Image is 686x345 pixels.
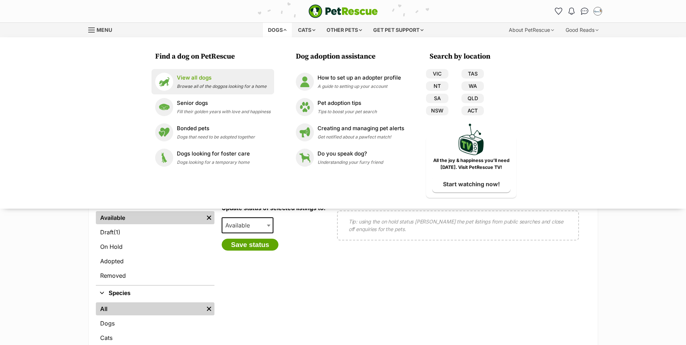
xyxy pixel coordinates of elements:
[296,123,314,141] img: Creating and managing pet alerts
[461,81,484,91] a: WA
[204,302,214,315] a: Remove filter
[296,98,314,116] img: Pet adoption tips
[426,106,448,115] a: NSW
[321,23,367,37] div: Other pets
[579,5,591,17] a: Conversations
[296,73,404,91] a: How to set up an adopter profile How to set up an adopter profile A guide to setting up your account
[426,81,448,91] a: NT
[459,124,484,155] img: PetRescue TV logo
[581,8,588,15] img: chat-41dd97257d64d25036548639549fe6c8038ab92f7586957e7f3b1b290dea8141.svg
[296,123,404,141] a: Creating and managing pet alerts Creating and managing pet alerts Get notified about a pawfect ma...
[566,5,578,17] button: Notifications
[155,98,173,116] img: Senior dogs
[204,211,214,224] a: Remove filter
[177,150,250,158] p: Dogs looking for foster care
[222,217,274,233] span: Available
[318,150,383,158] p: Do you speak dog?
[553,5,564,17] a: Favourites
[318,109,377,114] span: Tips to boost your pet search
[222,220,257,230] span: Available
[263,23,292,37] div: Dogs
[96,255,214,268] a: Adopted
[561,23,604,37] div: Good Reads
[461,94,484,103] a: QLD
[222,239,279,251] button: Save status
[318,74,401,82] p: How to set up an adopter profile
[177,124,255,133] p: Bonded pets
[426,69,448,78] a: VIC
[96,269,214,282] a: Removed
[318,84,387,89] span: A guide to setting up your account
[155,52,274,62] h3: Find a dog on PetRescue
[177,84,267,89] span: Browse all of the doggos looking for a home
[426,94,448,103] a: SA
[349,218,567,233] p: Tip: using the on hold status [PERSON_NAME] the pet listings from public searches and close off e...
[96,226,214,239] a: Draft
[318,134,391,140] span: Get notified about a pawfect match!
[96,211,204,224] a: Available
[96,289,214,298] button: Species
[88,23,117,36] a: Menu
[318,99,377,107] p: Pet adoption tips
[296,149,404,167] a: Do you speak dog? Do you speak dog? Understanding your furry friend
[308,4,378,18] img: logo-e224e6f780fb5917bec1dbf3a21bbac754714ae5b6737aabdf751b685950b380.svg
[568,8,574,15] img: notifications-46538b983faf8c2785f20acdc204bb7945ddae34d4c08c2a6579f10ce5e182be.svg
[97,27,112,33] span: Menu
[431,157,511,171] p: All the joy & happiness you’ll need [DATE]. Visit PetRescue TV!
[553,5,604,17] ul: Account quick links
[155,149,173,167] img: Dogs looking for foster care
[96,195,214,285] div: Status
[318,124,404,133] p: Creating and managing pet alerts
[592,5,604,17] button: My account
[308,4,378,18] a: PetRescue
[177,99,270,107] p: Senior dogs
[96,317,214,330] a: Dogs
[296,98,404,116] a: Pet adoption tips Pet adoption tips Tips to boost your pet search
[177,109,270,114] span: Fill their golden years with love and happiness
[296,73,314,91] img: How to set up an adopter profile
[293,23,320,37] div: Cats
[96,240,214,253] a: On Hold
[432,176,511,192] a: Start watching now!
[318,159,383,165] span: Understanding your furry friend
[177,74,267,82] p: View all dogs
[368,23,429,37] div: Get pet support
[177,159,250,165] span: Dogs looking for a temporary home
[155,73,173,91] img: View all dogs
[430,52,516,62] h3: Search by location
[96,331,214,344] a: Cats
[155,73,270,91] a: View all dogs View all dogs Browse all of the doggos looking for a home
[594,8,601,15] img: Taylor Lalchere profile pic
[114,228,120,237] span: (1)
[296,52,408,62] h3: Dog adoption assistance
[155,123,270,141] a: Bonded pets Bonded pets Dogs that need to be adopted together
[96,302,204,315] a: All
[155,123,173,141] img: Bonded pets
[461,106,484,115] a: ACT
[461,69,484,78] a: TAS
[177,134,255,140] span: Dogs that need to be adopted together
[296,149,314,167] img: Do you speak dog?
[155,98,270,116] a: Senior dogs Senior dogs Fill their golden years with love and happiness
[155,149,270,167] a: Dogs looking for foster care Dogs looking for foster care Dogs looking for a temporary home
[504,23,559,37] div: About PetRescue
